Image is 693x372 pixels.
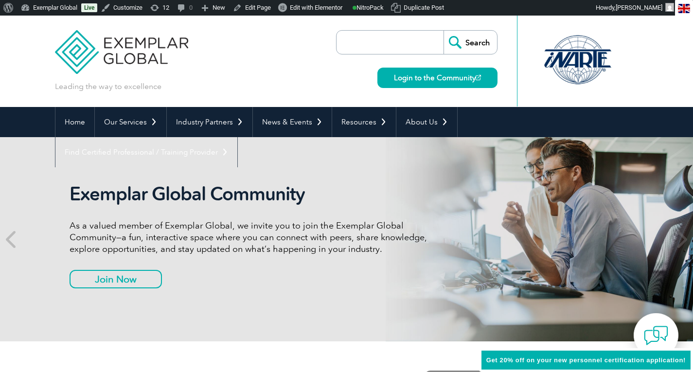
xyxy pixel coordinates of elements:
[95,107,166,137] a: Our Services
[290,4,342,11] span: Edit with Elementor
[644,323,668,348] img: contact-chat.png
[81,3,97,12] a: Live
[253,107,332,137] a: News & Events
[55,81,161,92] p: Leading the way to excellence
[377,68,498,88] a: Login to the Community
[616,4,662,11] span: [PERSON_NAME]
[332,107,396,137] a: Resources
[55,137,237,167] a: Find Certified Professional / Training Provider
[70,183,434,205] h2: Exemplar Global Community
[70,270,162,288] a: Join Now
[444,31,497,54] input: Search
[167,107,252,137] a: Industry Partners
[476,75,481,80] img: open_square.png
[70,220,434,255] p: As a valued member of Exemplar Global, we invite you to join the Exemplar Global Community—a fun,...
[678,4,690,13] img: en
[55,16,189,74] img: Exemplar Global
[486,356,686,364] span: Get 20% off on your new personnel certification application!
[396,107,457,137] a: About Us
[55,107,94,137] a: Home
